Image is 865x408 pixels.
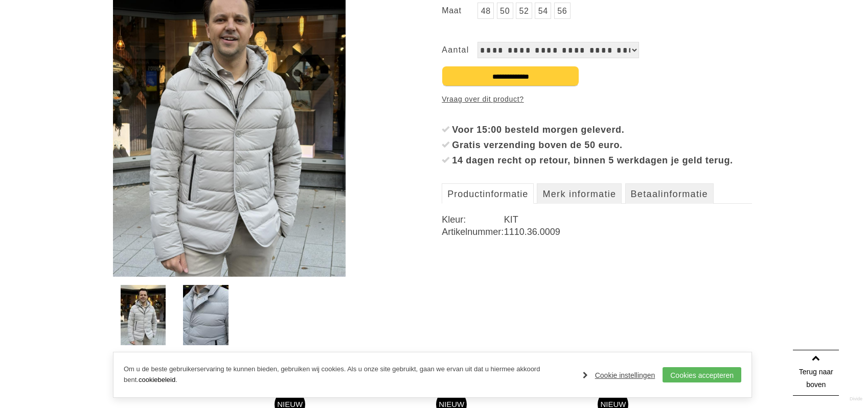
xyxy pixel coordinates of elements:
a: 52 [516,3,532,19]
dt: Kleur: [442,213,504,226]
dd: 1110.36.0009 [504,226,752,238]
a: 54 [535,3,551,19]
a: Cookie instellingen [583,368,655,383]
p: Om u de beste gebruikerservaring te kunnen bieden, gebruiken wij cookies. Als u onze site gebruik... [124,364,573,386]
a: 48 [477,3,494,19]
a: 50 [497,3,513,19]
li: 14 dagen recht op retour, binnen 5 werkdagen je geld terug. [442,153,752,168]
label: Aantal [442,42,477,58]
img: duno-master-h-licosa-2-0-jassen [121,285,166,345]
ul: Maat [442,3,752,21]
div: Voor 15:00 besteld morgen geleverd. [452,122,752,137]
a: Merk informatie [537,183,622,204]
a: Terug naar boven [793,350,839,396]
div: Gratis verzending boven de 50 euro. [452,137,752,153]
img: duno-master-h-licosa-2-0-jassen [183,285,229,345]
a: Cookies accepteren [663,367,741,382]
dd: KIT [504,213,752,226]
a: Productinformatie [442,183,534,204]
a: cookiebeleid [139,376,175,383]
a: 56 [554,3,571,19]
a: Vraag over dit product? [442,91,523,107]
a: Divide [850,393,862,405]
a: Betaalinformatie [625,183,714,204]
dt: Artikelnummer: [442,226,504,238]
